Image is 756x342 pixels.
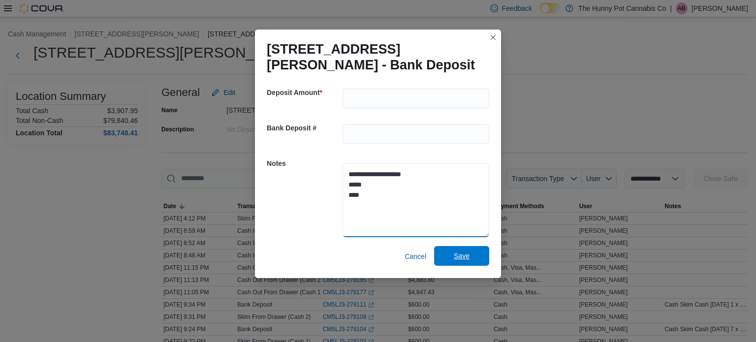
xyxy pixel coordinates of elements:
button: Cancel [401,247,430,266]
button: Closes this modal window [487,31,499,43]
h5: Notes [267,154,341,173]
h5: Deposit Amount [267,83,341,102]
h5: Bank Deposit # [267,118,341,138]
span: Save [454,251,470,261]
span: Cancel [405,251,426,261]
h1: [STREET_ADDRESS][PERSON_NAME] - Bank Deposit [267,41,481,73]
button: Save [434,246,489,266]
